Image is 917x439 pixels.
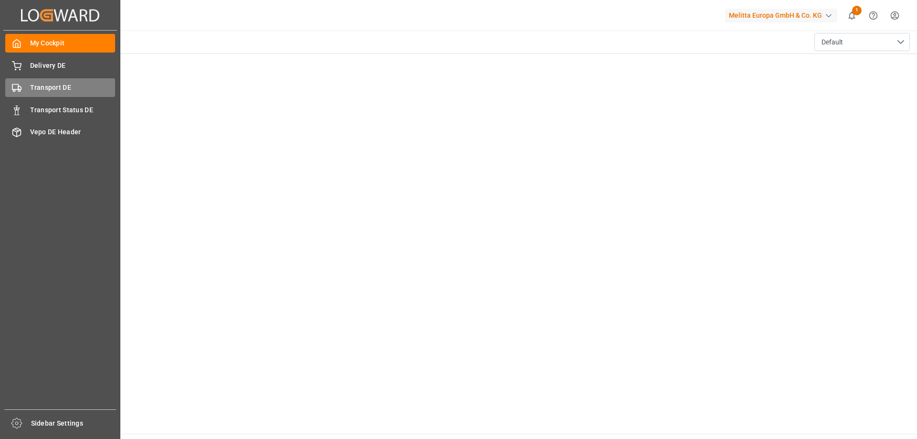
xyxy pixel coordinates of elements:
[725,6,841,24] button: Melitta Europa GmbH & Co. KG
[31,418,117,428] span: Sidebar Settings
[30,127,116,137] span: Vepo DE Header
[725,9,837,22] div: Melitta Europa GmbH & Co. KG
[30,105,116,115] span: Transport Status DE
[814,33,910,51] button: open menu
[30,61,116,71] span: Delivery DE
[863,5,884,26] button: Help Center
[852,6,862,15] span: 1
[5,34,115,53] a: My Cockpit
[841,5,863,26] button: show 1 new notifications
[30,38,116,48] span: My Cockpit
[5,100,115,119] a: Transport Status DE
[5,56,115,75] a: Delivery DE
[821,37,843,47] span: Default
[5,78,115,97] a: Transport DE
[30,83,116,93] span: Transport DE
[5,123,115,141] a: Vepo DE Header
